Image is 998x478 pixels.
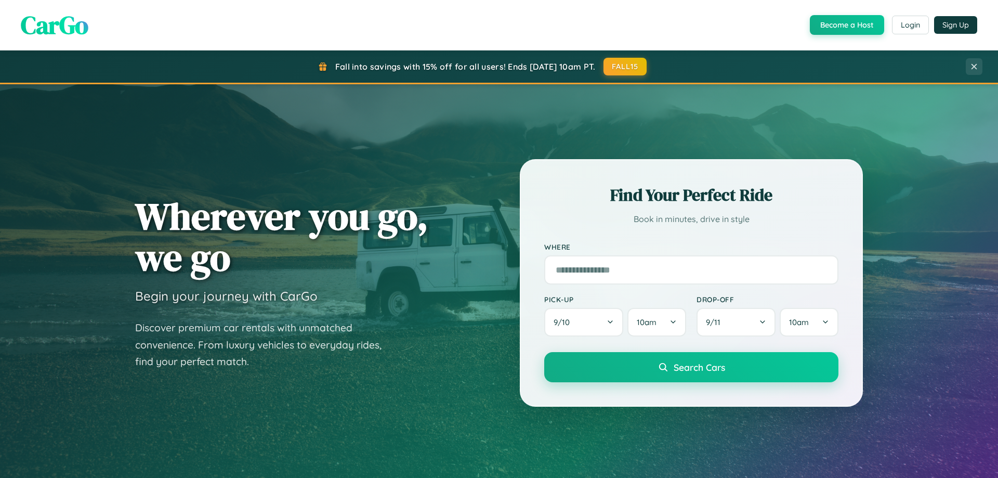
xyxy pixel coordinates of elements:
[544,242,838,251] label: Where
[335,61,596,72] span: Fall into savings with 15% off for all users! Ends [DATE] 10am PT.
[135,319,395,370] p: Discover premium car rentals with unmatched convenience. From luxury vehicles to everyday rides, ...
[544,184,838,206] h2: Find Your Perfect Ride
[780,308,838,337] button: 10am
[627,308,686,337] button: 10am
[544,352,838,382] button: Search Cars
[554,317,575,327] span: 9 / 10
[697,308,776,337] button: 9/11
[697,295,838,304] label: Drop-off
[892,16,929,34] button: Login
[934,16,977,34] button: Sign Up
[544,308,623,337] button: 9/10
[21,8,88,42] span: CarGo
[674,361,725,373] span: Search Cars
[810,15,884,35] button: Become a Host
[603,58,647,75] button: FALL15
[637,317,656,327] span: 10am
[544,212,838,227] p: Book in minutes, drive in style
[789,317,809,327] span: 10am
[706,317,726,327] span: 9 / 11
[135,196,428,278] h1: Wherever you go, we go
[135,288,318,304] h3: Begin your journey with CarGo
[544,295,686,304] label: Pick-up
